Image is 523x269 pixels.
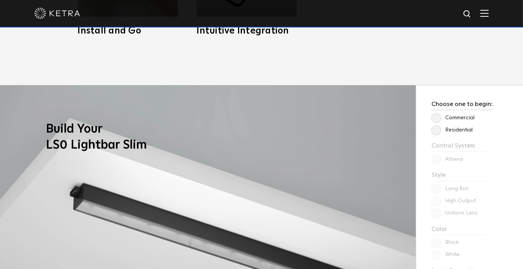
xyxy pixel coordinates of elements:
[34,8,80,19] img: ketra-logo-2019-white
[431,101,492,110] h3: Choose one to begin:
[197,26,297,35] h3: Intuitive Integration
[431,127,473,133] label: Residential
[431,115,475,121] label: Commercial
[463,10,472,19] img: search icon
[78,26,178,35] h3: Install and Go
[480,10,489,17] img: Hamburger%20Nav.svg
